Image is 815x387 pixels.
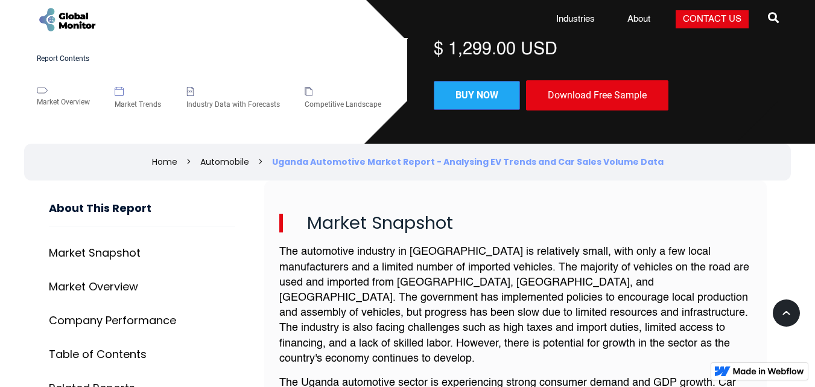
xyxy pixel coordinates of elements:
[258,156,263,168] div: >
[37,6,97,33] a: home
[733,368,804,375] img: Made in Webflow
[49,342,235,366] a: Table of Contents
[49,202,235,227] h3: About This Report
[49,241,235,265] a: Market Snapshot
[49,309,235,333] a: Company Performance
[434,38,779,56] div: $ 1,299.00 USD
[115,98,161,110] div: Market Trends
[676,10,749,28] a: Contact Us
[49,281,138,293] div: Market Overview
[49,315,176,327] div: Company Performance
[200,156,249,168] a: Automobile
[152,156,177,168] a: Home
[279,214,752,233] h2: Market Snapshot
[549,13,602,25] a: Industries
[272,156,664,168] div: Uganda Automotive Market Report - Analysing EV Trends and Car Sales Volume Data
[768,9,779,26] span: 
[186,98,280,110] div: Industry Data with Forecasts
[37,96,90,108] div: Market Overview
[620,13,658,25] a: About
[49,247,141,259] div: Market Snapshot
[186,156,191,168] div: >
[305,98,381,110] div: Competitive Landscape
[49,275,235,299] a: Market Overview
[768,7,779,31] a: 
[279,245,752,366] p: The automotive industry in [GEOGRAPHIC_DATA] is relatively small, with only a few local manufactu...
[434,81,520,110] a: Buy now
[526,80,668,110] div: Download Free Sample
[49,348,147,360] div: Table of Contents
[37,55,382,63] h5: Report Contents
